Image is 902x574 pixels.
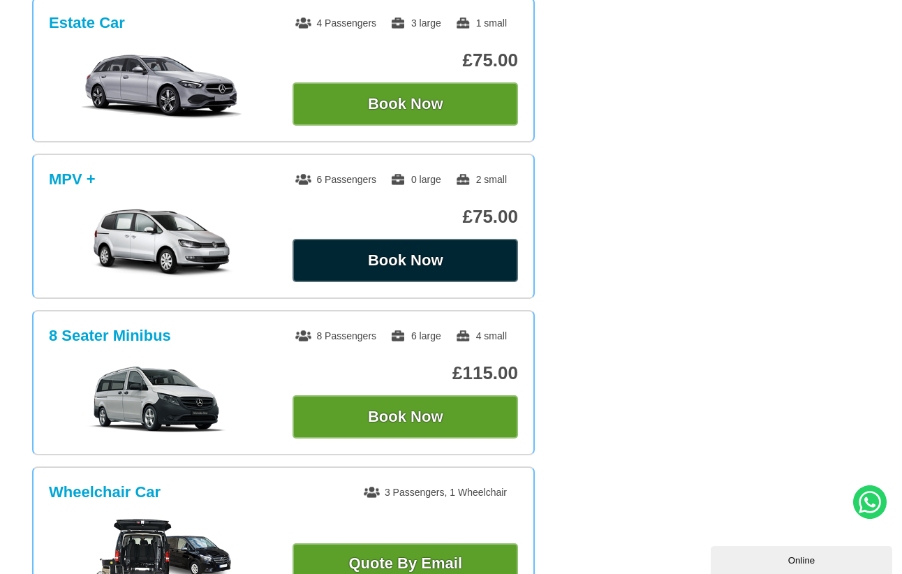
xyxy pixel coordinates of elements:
[364,487,507,498] span: 3 Passengers, 1 Wheelchair
[49,14,125,32] h3: Estate Car
[455,330,507,341] span: 4 small
[295,330,376,341] span: 8 Passengers
[49,483,161,501] h3: Wheelchair Car
[390,17,441,29] span: 3 large
[293,239,518,282] button: Book Now
[390,174,441,185] span: 0 large
[49,327,171,345] h3: 8 Seater Minibus
[390,330,441,341] span: 6 large
[711,543,895,574] iframe: chat widget
[295,174,376,185] span: 6 Passengers
[293,206,518,228] p: £75.00
[295,17,376,29] span: 4 Passengers
[455,17,507,29] span: 1 small
[49,170,96,189] h3: MPV +
[293,395,518,439] button: Book Now
[57,52,267,122] img: Estate Car
[293,50,518,71] p: £75.00
[57,208,267,278] img: MPV +
[455,174,507,185] span: 2 small
[293,82,518,126] button: Book Now
[293,362,518,384] p: £115.00
[57,365,267,434] img: 8 Seater Minibus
